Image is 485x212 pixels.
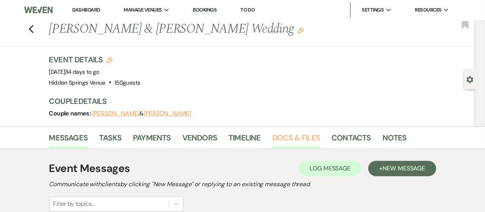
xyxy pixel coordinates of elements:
[49,20,387,38] h1: [PERSON_NAME] & [PERSON_NAME] Wedding
[467,75,473,83] button: Open lead details
[240,7,255,13] a: To Do
[310,164,351,172] span: Log Message
[49,68,99,76] span: [DATE]
[49,160,130,177] h1: Event Messages
[49,109,92,117] span: Couple names:
[49,79,106,87] span: Hidden Springs Venue
[114,79,140,87] span: 150 guests
[92,110,191,117] span: &
[65,68,99,76] span: |
[193,7,217,14] a: Bookings
[49,54,141,65] h3: Event Details
[362,6,384,14] span: Settings
[124,6,162,14] span: Manage Venues
[272,132,320,149] a: Docs & Files
[24,2,53,18] img: Weven Logo
[299,161,361,176] button: Log Message
[415,6,441,14] span: Resources
[182,132,217,149] a: Vendors
[92,110,140,117] button: [PERSON_NAME]
[228,132,261,149] a: Timeline
[331,132,371,149] a: Contacts
[53,199,94,209] div: Filter by topics...
[49,96,468,107] h3: Couple Details
[382,132,407,149] a: Notes
[382,164,425,172] span: New Message
[49,180,436,189] h2: Communicate with clients by clicking "New Message" or replying to an existing message thread.
[99,132,121,149] a: Tasks
[72,7,100,13] a: Dashboard
[49,132,88,149] a: Messages
[144,110,191,117] button: [PERSON_NAME]
[66,68,99,76] span: 14 days to go
[133,132,171,149] a: Payments
[298,27,304,34] button: Edit
[368,161,436,176] button: +New Message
